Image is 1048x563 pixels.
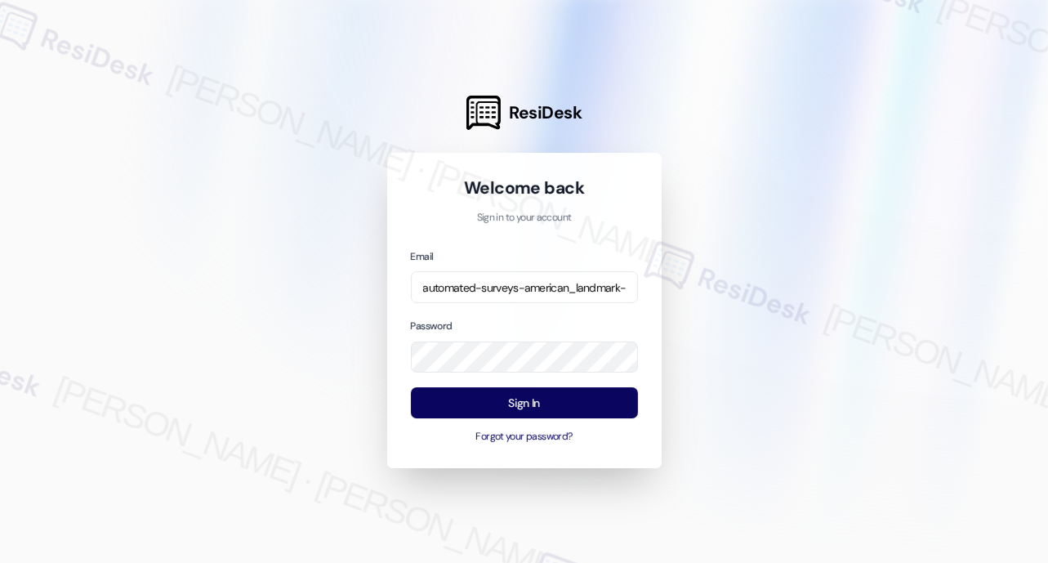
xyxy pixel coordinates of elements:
input: name@example.com [411,271,638,303]
button: Sign In [411,387,638,419]
label: Email [411,250,434,263]
span: ResiDesk [509,101,582,124]
h1: Welcome back [411,176,638,199]
label: Password [411,319,453,333]
button: Forgot your password? [411,430,638,445]
img: ResiDesk Logo [466,96,501,130]
p: Sign in to your account [411,211,638,226]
